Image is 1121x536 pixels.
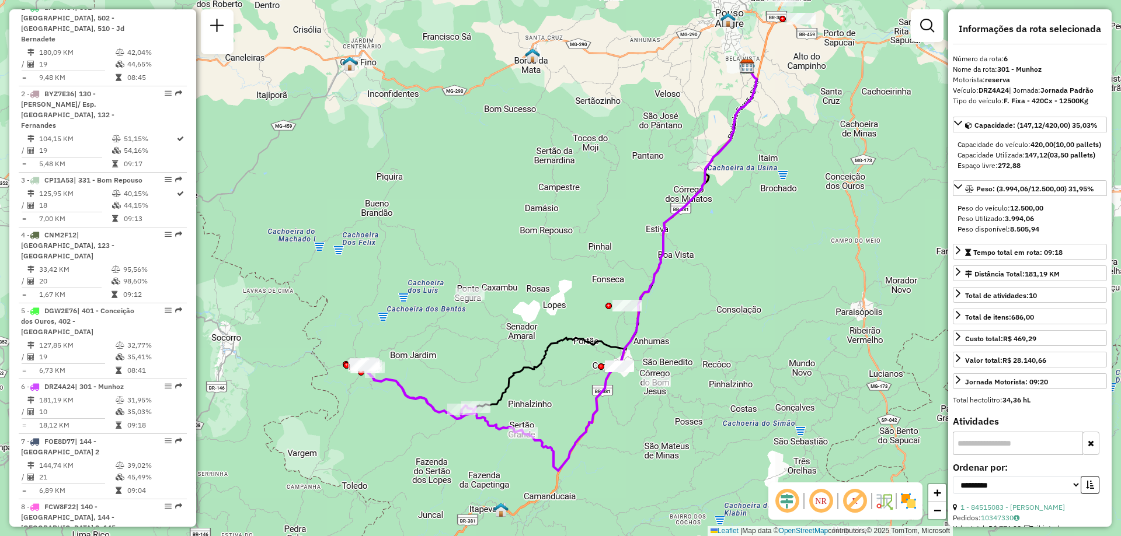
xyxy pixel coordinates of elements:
[21,437,99,456] span: | 144 - [GEOGRAPHIC_DATA] 2
[958,213,1102,224] div: Peso Utilizado:
[875,492,893,510] img: Fluxo de ruas
[44,382,75,391] span: DRZ4A24
[44,3,75,12] span: EFD4H54
[1047,150,1095,159] strong: (03,50 pallets)
[39,72,115,83] td: 9,48 KM
[708,526,953,536] div: Map data © contributors,© 2025 TomTom, Microsoft
[39,289,111,300] td: 1,67 KM
[21,3,124,43] span: 1 -
[39,485,115,496] td: 6,89 KM
[39,365,115,376] td: 6,73 KM
[1025,269,1060,278] span: 181,19 KM
[127,339,182,351] td: 32,77%
[973,248,1063,257] span: Tempo total em rota: 09:18
[21,58,27,70] td: /
[39,145,112,156] td: 19
[127,351,182,363] td: 35,41%
[116,462,124,469] i: % de utilização do peso
[773,487,801,515] span: Ocultar deslocamento
[21,230,114,260] span: 4 -
[165,231,172,238] em: Opções
[123,264,182,275] td: 95,56%
[953,416,1107,427] h4: Atividades
[21,72,27,83] td: =
[1040,86,1094,94] strong: Jornada Padrão
[44,89,74,98] span: BYZ7E36
[44,437,75,446] span: FOE8D77
[1081,476,1099,494] button: Ordem crescente
[27,408,34,415] i: Total de Atividades
[123,188,176,199] td: 40,15%
[958,160,1102,171] div: Espaço livre:
[525,48,540,63] img: Borda da Mata
[1002,356,1046,365] strong: R$ 28.140,66
[953,198,1107,239] div: Peso: (3.994,06/12.500,00) 31,95%
[998,161,1021,170] strong: 272,88
[21,365,27,376] td: =
[27,190,34,197] i: Distância Total
[123,145,176,156] td: 54,16%
[123,289,182,300] td: 09:12
[27,147,34,154] i: Total de Atividades
[21,176,142,184] span: 3 -
[348,360,377,372] div: Atividade não roteirizada - Dantas Mercearia L
[74,176,142,184] span: | 331 - Bom Repouso
[1025,150,1047,159] strong: 147,12
[127,58,182,70] td: 44,65%
[1031,140,1053,149] strong: 420,00
[841,487,869,515] span: Exibir rótulo
[455,288,485,300] div: Atividade não roteirizada - MIGUEL SAULO PRADO
[779,527,828,535] a: OpenStreetMap
[21,406,27,418] td: /
[175,437,182,444] em: Rota exportada
[1004,54,1008,63] strong: 6
[27,397,34,404] i: Distância Total
[39,158,112,170] td: 5,48 KM
[612,300,642,311] div: Atividade não roteirizada - SIMONE APARECIDA DE
[1003,334,1036,343] strong: R$ 469,29
[27,61,34,68] i: Total de Atividades
[21,275,27,287] td: /
[39,199,112,211] td: 18
[21,437,99,456] span: 7 -
[44,176,74,184] span: CPI1A53
[75,382,124,391] span: | 301 - Munhoz
[953,352,1107,367] a: Valor total:R$ 28.140,66
[21,230,114,260] span: | [GEOGRAPHIC_DATA], 123 - [GEOGRAPHIC_DATA]
[116,422,121,429] i: Tempo total em rota
[123,199,176,211] td: 44,15%
[116,74,121,81] i: Tempo total em rota
[807,487,835,515] span: Ocultar NR
[27,266,34,273] i: Distância Total
[39,188,112,199] td: 125,95 KM
[116,49,124,56] i: % de utilização do peso
[165,437,172,444] em: Opções
[39,419,115,431] td: 18,12 KM
[165,90,172,97] em: Opções
[112,160,118,167] i: Tempo total em rota
[953,23,1107,34] h4: Informações da rota selecionada
[786,13,816,24] div: Atividade não roteirizada - DIRCEU DE OLIVEIRA R
[928,484,946,502] a: Zoom in
[112,202,121,209] i: % de utilização da cubagem
[953,395,1107,405] div: Total hectolitro:
[116,487,121,494] i: Tempo total em rota
[21,89,114,129] span: | 130 - [PERSON_NAME]/ Esp. [GEOGRAPHIC_DATA], 132 - Fernandes
[27,462,34,469] i: Distância Total
[127,485,182,496] td: 09:04
[116,61,124,68] i: % de utilização da cubagem
[127,406,182,418] td: 35,03%
[21,158,27,170] td: =
[958,204,1043,212] span: Peso do veículo:
[27,202,34,209] i: Total de Atividades
[175,231,182,238] em: Rota exportada
[123,275,182,287] td: 98,60%
[39,213,112,225] td: 7,00 KM
[1011,313,1034,321] strong: 686,00
[985,75,1010,84] strong: reserva
[127,47,182,58] td: 42,04%
[112,147,121,154] i: % de utilização da cubagem
[1029,291,1037,300] strong: 10
[976,184,1094,193] span: Peso: (3.994,06/12.500,00) 31,95%
[953,373,1107,389] a: Jornada Motorista: 09:20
